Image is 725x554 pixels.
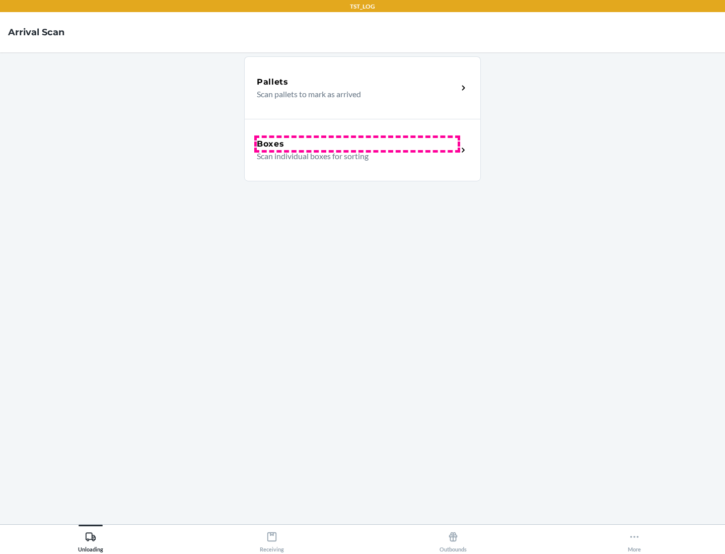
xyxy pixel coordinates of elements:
[440,527,467,552] div: Outbounds
[257,76,288,88] h5: Pallets
[628,527,641,552] div: More
[257,150,450,162] p: Scan individual boxes for sorting
[544,525,725,552] button: More
[350,2,375,11] p: TST_LOG
[78,527,103,552] div: Unloading
[8,26,64,39] h4: Arrival Scan
[244,56,481,119] a: PalletsScan pallets to mark as arrived
[244,119,481,181] a: BoxesScan individual boxes for sorting
[181,525,362,552] button: Receiving
[257,138,284,150] h5: Boxes
[362,525,544,552] button: Outbounds
[257,88,450,100] p: Scan pallets to mark as arrived
[260,527,284,552] div: Receiving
